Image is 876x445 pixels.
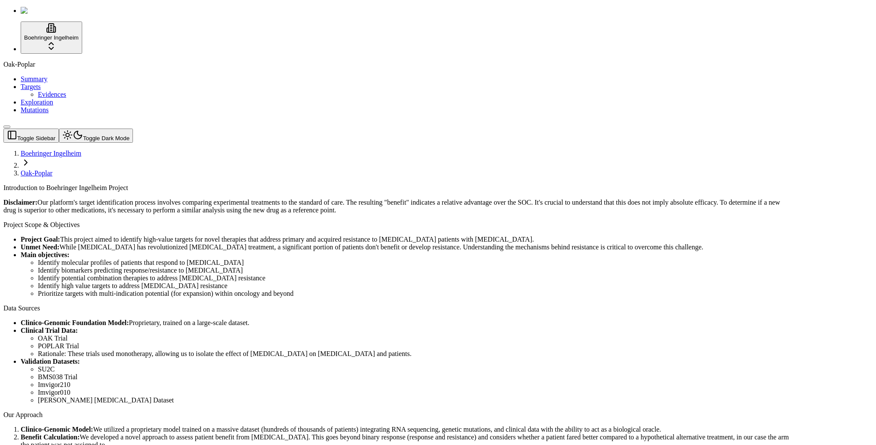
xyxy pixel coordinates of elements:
[21,426,790,433] li: We utilized a proprietary model trained on a massive dataset (hundreds of thousands of patients) ...
[21,319,129,326] strong: Clinico-Genomic Foundation Model:
[38,396,790,404] li: [PERSON_NAME] [MEDICAL_DATA] Dataset
[21,83,41,90] a: Targets
[3,61,873,68] div: Oak-Poplar
[3,304,790,312] div: Data Sources
[38,282,790,290] li: Identify high value targets to address [MEDICAL_DATA] resistance
[3,411,790,419] div: Our Approach
[21,106,49,114] a: Mutations
[21,243,790,251] li: While [MEDICAL_DATA] has revolutionized [MEDICAL_DATA] treatment, a significant portion of patien...
[21,236,60,243] strong: Project Goal:
[38,91,66,98] a: Evidences
[21,21,82,54] button: Boehringer Ingelheim
[21,358,80,365] strong: Validation Datasets:
[21,169,52,177] a: Oak-Poplar
[3,184,790,192] div: Introduction to Boehringer Ingelheim Project
[38,290,790,298] li: Prioritize targets with multi-indication potential (for expansion) within oncology and beyond
[38,350,790,358] li: Rationale: These trials used monotherapy, allowing us to isolate the effect of [MEDICAL_DATA] on ...
[24,34,79,41] span: Boehringer Ingelheim
[3,199,790,214] p: Our platform's target identification process involves comparing experimental treatments to the st...
[38,267,790,274] li: Identify biomarkers predicting response/resistance to [MEDICAL_DATA]
[21,150,81,157] a: Boehringer Ingelheim
[3,199,37,206] strong: Disclaimer:
[21,98,53,106] a: Exploration
[21,433,80,441] strong: Benefit Calculation:
[83,135,130,141] span: Toggle Dark Mode
[38,365,790,373] li: SU2C
[3,221,790,229] div: Project Scope & Objectives
[21,319,790,327] li: Proprietary, trained on a large-scale dataset.
[38,274,790,282] li: Identify potential combination therapies to address [MEDICAL_DATA] resistance
[21,426,93,433] strong: Clinico-Genomic Model:
[21,243,59,251] strong: Unmet Need:
[17,135,56,141] span: Toggle Sidebar
[21,75,47,83] a: Summary
[59,129,133,143] button: Toggle Dark Mode
[38,381,790,389] li: Imvigor210
[38,373,790,381] li: BMS038 Trial
[38,342,790,350] li: POPLAR Trial
[21,7,54,15] img: Numenos
[3,150,790,177] nav: breadcrumb
[21,236,790,243] li: This project aimed to identify high-value targets for novel therapies that address primary and ac...
[38,389,790,396] li: Imvigor010
[3,129,59,143] button: Toggle Sidebar
[38,335,790,342] li: OAK Trial
[3,126,10,128] button: Toggle Sidebar
[38,259,790,267] li: Identify molecular profiles of patients that respond to [MEDICAL_DATA]
[21,327,78,334] strong: Clinical Trial Data:
[21,251,69,258] strong: Main objectives:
